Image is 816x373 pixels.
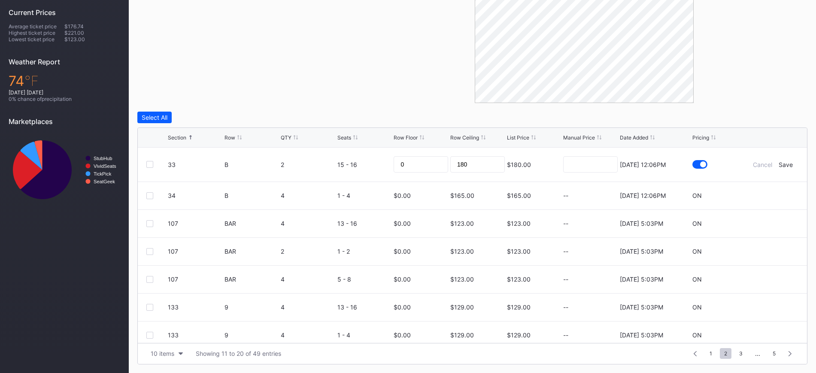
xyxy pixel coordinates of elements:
[168,331,222,339] div: 133
[620,161,666,168] div: [DATE] 12:06PM
[450,192,474,199] div: $165.00
[142,114,167,121] div: Select All
[281,220,335,227] div: 4
[394,248,411,255] div: $0.00
[9,73,120,89] div: 74
[151,350,174,357] div: 10 items
[64,36,120,42] div: $123.00
[281,276,335,283] div: 4
[768,348,780,359] span: 5
[281,192,335,199] div: 4
[196,350,281,357] div: Showing 11 to 20 of 49 entries
[9,89,120,96] div: [DATE] [DATE]
[9,36,64,42] div: Lowest ticket price
[450,303,474,311] div: $129.00
[337,192,392,199] div: 1 - 4
[620,248,663,255] div: [DATE] 5:03PM
[450,220,474,227] div: $123.00
[507,161,531,168] div: $180.00
[224,276,279,283] div: BAR
[9,96,120,102] div: 0 % chance of precipitation
[563,303,618,311] div: --
[507,331,531,339] div: $129.00
[720,348,731,359] span: 2
[450,331,474,339] div: $129.00
[337,248,392,255] div: 1 - 2
[137,112,172,123] button: Select All
[749,350,767,357] div: ...
[620,192,666,199] div: [DATE] 12:06PM
[168,220,222,227] div: 107
[281,303,335,311] div: 4
[168,192,222,199] div: 34
[394,220,411,227] div: $0.00
[64,23,120,30] div: $176.74
[692,192,702,199] div: ON
[9,30,64,36] div: Highest ticket price
[94,171,112,176] text: TickPick
[394,192,411,199] div: $0.00
[563,248,618,255] div: --
[394,303,411,311] div: $0.00
[94,179,115,184] text: SeatGeek
[507,192,531,199] div: $165.00
[224,134,235,141] div: Row
[563,220,618,227] div: --
[146,348,187,359] button: 10 items
[620,134,648,141] div: Date Added
[563,276,618,283] div: --
[281,134,291,141] div: QTY
[224,192,279,199] div: B
[705,348,716,359] span: 1
[337,276,392,283] div: 5 - 8
[692,303,702,311] div: ON
[779,161,793,168] div: Save
[563,331,618,339] div: --
[394,276,411,283] div: $0.00
[507,276,531,283] div: $123.00
[337,303,392,311] div: 13 - 16
[692,276,702,283] div: ON
[94,156,112,161] text: StubHub
[224,220,279,227] div: BAR
[507,303,531,311] div: $129.00
[224,161,279,168] div: B
[450,134,479,141] div: Row Ceiling
[507,220,531,227] div: $123.00
[168,303,222,311] div: 133
[563,192,618,199] div: --
[9,117,120,126] div: Marketplaces
[394,331,411,339] div: $0.00
[281,331,335,339] div: 4
[337,134,351,141] div: Seats
[337,331,392,339] div: 1 - 4
[168,248,222,255] div: 107
[281,161,335,168] div: 2
[620,303,663,311] div: [DATE] 5:03PM
[224,331,279,339] div: 9
[735,348,747,359] span: 3
[507,248,531,255] div: $123.00
[168,134,186,141] div: Section
[692,248,702,255] div: ON
[692,134,709,141] div: Pricing
[9,8,120,17] div: Current Prices
[620,276,663,283] div: [DATE] 5:03PM
[753,161,772,168] div: Cancel
[620,331,663,339] div: [DATE] 5:03PM
[692,220,702,227] div: ON
[507,134,529,141] div: List Price
[168,276,222,283] div: 107
[94,164,116,169] text: VividSeats
[692,331,702,339] div: ON
[337,161,392,168] div: 15 - 16
[563,134,595,141] div: Manual Price
[450,276,474,283] div: $123.00
[337,220,392,227] div: 13 - 16
[281,248,335,255] div: 2
[224,303,279,311] div: 9
[450,248,474,255] div: $123.00
[168,161,222,168] div: 33
[620,220,663,227] div: [DATE] 5:03PM
[9,58,120,66] div: Weather Report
